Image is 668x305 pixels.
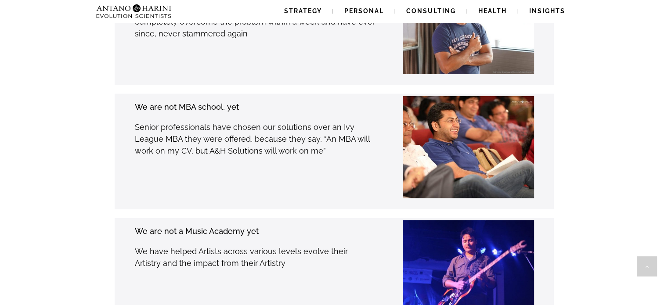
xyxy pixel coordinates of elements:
[135,102,239,111] strong: We are not MBA school, yet
[344,7,384,14] span: Personal
[397,96,551,198] img: Gaurav
[406,7,456,14] span: Consulting
[284,7,322,14] span: Strategy
[529,7,565,14] span: Insights
[135,245,375,269] p: We have helped Artists across various levels evolve their Artistry and the impact from their Arti...
[135,226,259,236] strong: We are not a Music Academy yet
[135,121,375,157] p: Senior professionals have chosen our solutions over an Ivy League MBA they were offered, because ...
[478,7,507,14] span: Health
